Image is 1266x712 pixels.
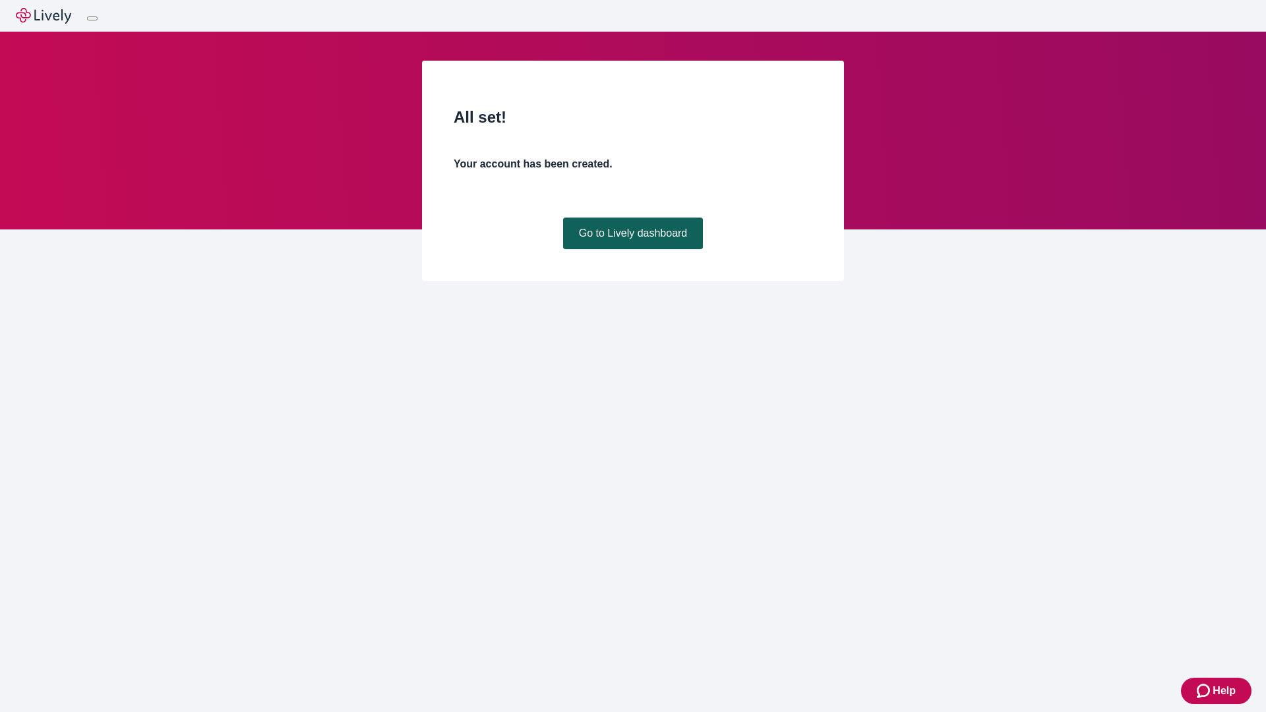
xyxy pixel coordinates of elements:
img: Lively [16,8,71,24]
button: Log out [87,16,98,20]
span: Help [1213,683,1236,699]
a: Go to Lively dashboard [563,218,704,249]
button: Zendesk support iconHelp [1181,678,1251,704]
h2: All set! [454,105,812,129]
h4: Your account has been created. [454,156,812,172]
svg: Zendesk support icon [1197,683,1213,699]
